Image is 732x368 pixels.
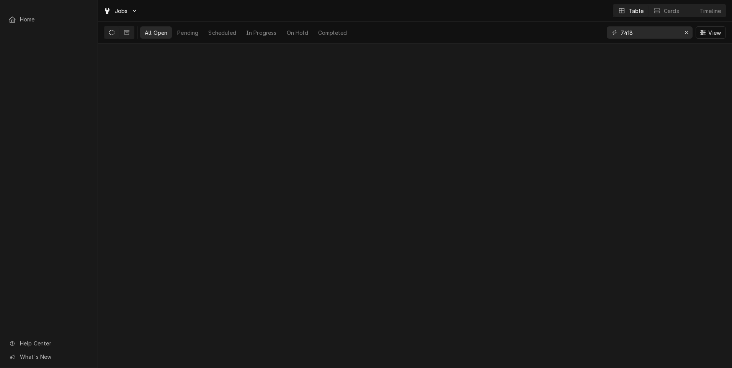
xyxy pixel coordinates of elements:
[20,339,88,347] span: Help Center
[699,7,721,15] div: Timeline
[5,13,93,26] a: Home
[621,26,678,39] input: Keyword search
[20,15,89,23] span: Home
[707,29,722,37] span: View
[680,26,693,39] button: Erase input
[5,350,93,363] a: Go to What's New
[287,29,308,37] div: On Hold
[5,337,93,350] a: Go to Help Center
[208,29,236,37] div: Scheduled
[664,7,679,15] div: Cards
[177,29,198,37] div: Pending
[696,26,726,39] button: View
[318,29,347,37] div: Completed
[115,7,128,15] span: Jobs
[100,5,141,17] a: Go to Jobs
[145,29,167,37] div: All Open
[629,7,644,15] div: Table
[20,353,88,361] span: What's New
[246,29,277,37] div: In Progress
